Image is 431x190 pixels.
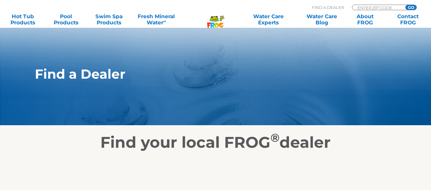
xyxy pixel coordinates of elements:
[312,5,344,10] p: Find A Dealer
[357,5,399,10] input: Zip Code Form
[270,131,279,145] sup: ®
[241,13,295,26] a: Water CareExperts
[305,13,339,26] a: Water CareBlog
[163,19,166,23] sup: ∞
[6,13,40,26] a: Hot TubProducts
[35,67,367,81] h1: Find a Dealer
[92,13,126,26] a: Swim SpaProducts
[405,5,416,10] input: GO
[348,13,382,26] a: AboutFROG
[49,13,82,26] a: PoolProducts
[26,133,405,152] h2: Find your local FROG dealer
[391,13,425,26] a: ContactFROG
[135,13,177,26] a: Fresh MineralWater∞
[204,8,228,28] img: Frog Products Logo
